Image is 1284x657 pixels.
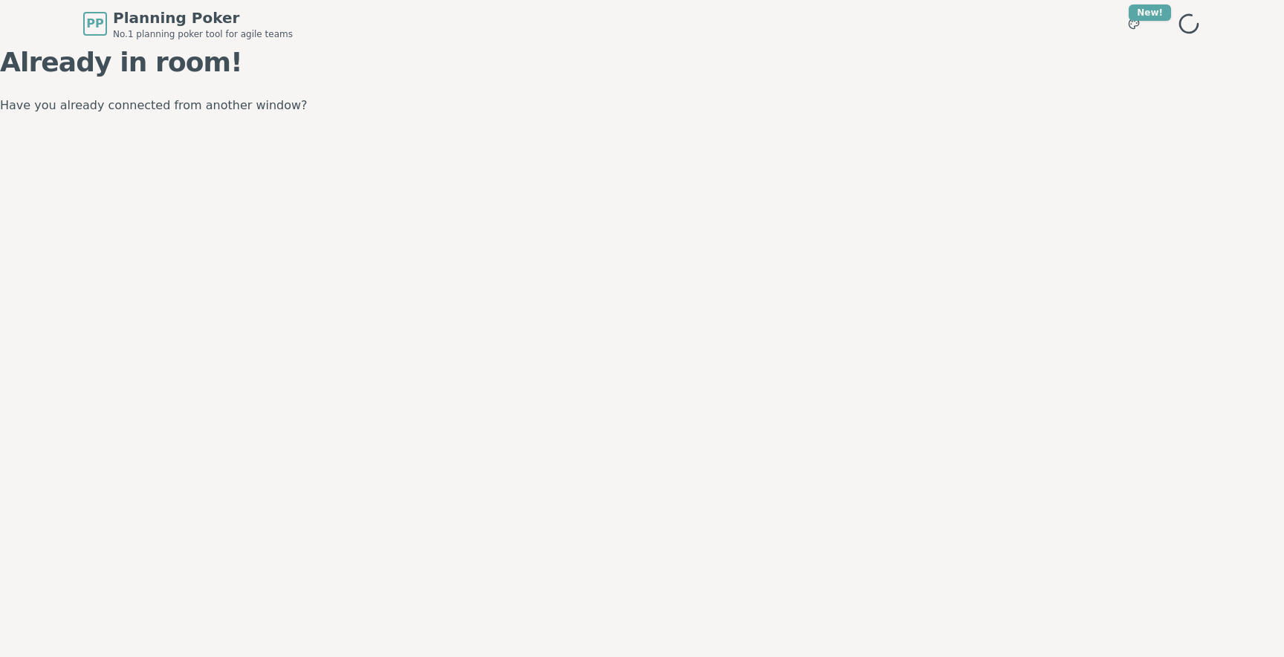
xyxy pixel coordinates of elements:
span: Planning Poker [113,7,293,28]
button: New! [1121,10,1147,37]
a: PPPlanning PokerNo.1 planning poker tool for agile teams [83,7,293,40]
div: New! [1129,4,1171,21]
span: PP [86,15,103,33]
span: No.1 planning poker tool for agile teams [113,28,293,40]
